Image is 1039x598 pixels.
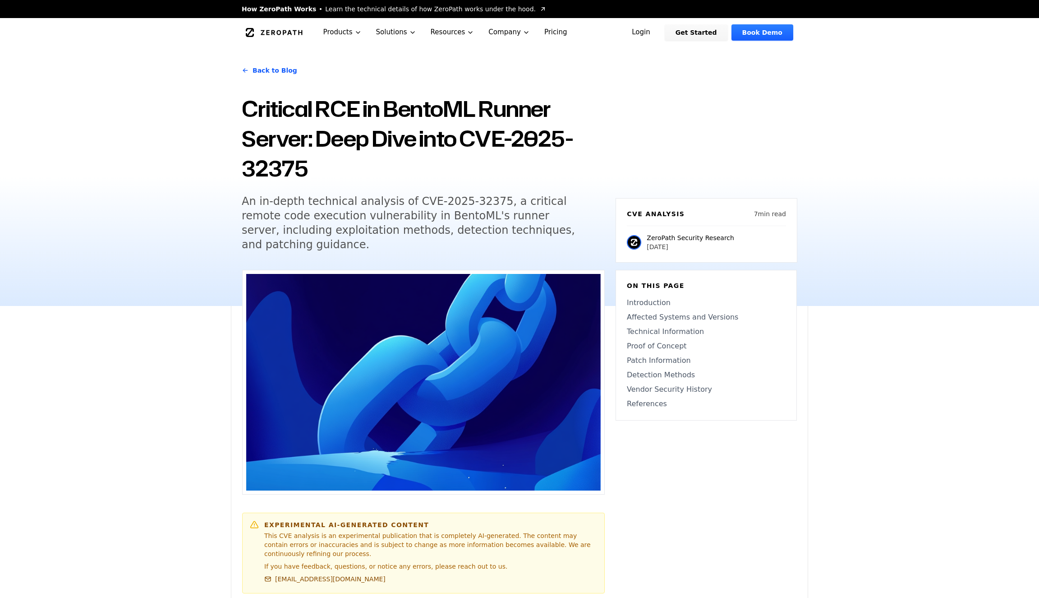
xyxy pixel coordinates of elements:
h1: Critical RCE in BentoML Runner Server: Deep Dive into CVE-2025-32375 [242,94,605,183]
p: ZeroPath Security Research [647,233,734,242]
a: How ZeroPath WorksLearn the technical details of how ZeroPath works under the hood. [242,5,547,14]
a: Login [621,24,661,41]
span: How ZeroPath Works [242,5,316,14]
a: Affected Systems and Versions [627,312,786,323]
a: Get Started [665,24,728,41]
a: [EMAIL_ADDRESS][DOMAIN_NAME] [264,575,386,584]
p: [DATE] [647,242,734,251]
h6: On this page [627,281,786,290]
p: This CVE analysis is an experimental publication that is completely AI-generated. The content may... [264,531,597,558]
a: Proof of Concept [627,341,786,352]
img: ZeroPath Security Research [627,235,641,250]
button: Resources [423,18,482,46]
a: Book Demo [731,24,793,41]
p: 7 min read [754,209,786,218]
button: Company [481,18,537,46]
button: Solutions [369,18,423,46]
a: Detection Methods [627,370,786,380]
p: If you have feedback, questions, or notice any errors, please reach out to us. [264,562,597,571]
img: Critical RCE in BentoML Runner Server: Deep Dive into CVE-2025-32375 [246,274,601,491]
nav: Global [231,18,808,46]
a: Introduction [627,297,786,308]
a: Patch Information [627,355,786,366]
h6: CVE Analysis [627,209,685,218]
a: Pricing [537,18,575,46]
h5: An in-depth technical analysis of CVE-2025-32375, a critical remote code execution vulnerability ... [242,194,588,252]
h6: Experimental AI-Generated Content [264,520,597,529]
a: Back to Blog [242,58,297,83]
span: Learn the technical details of how ZeroPath works under the hood. [325,5,536,14]
a: References [627,399,786,409]
button: Products [316,18,369,46]
a: Technical Information [627,326,786,337]
a: Vendor Security History [627,384,786,395]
